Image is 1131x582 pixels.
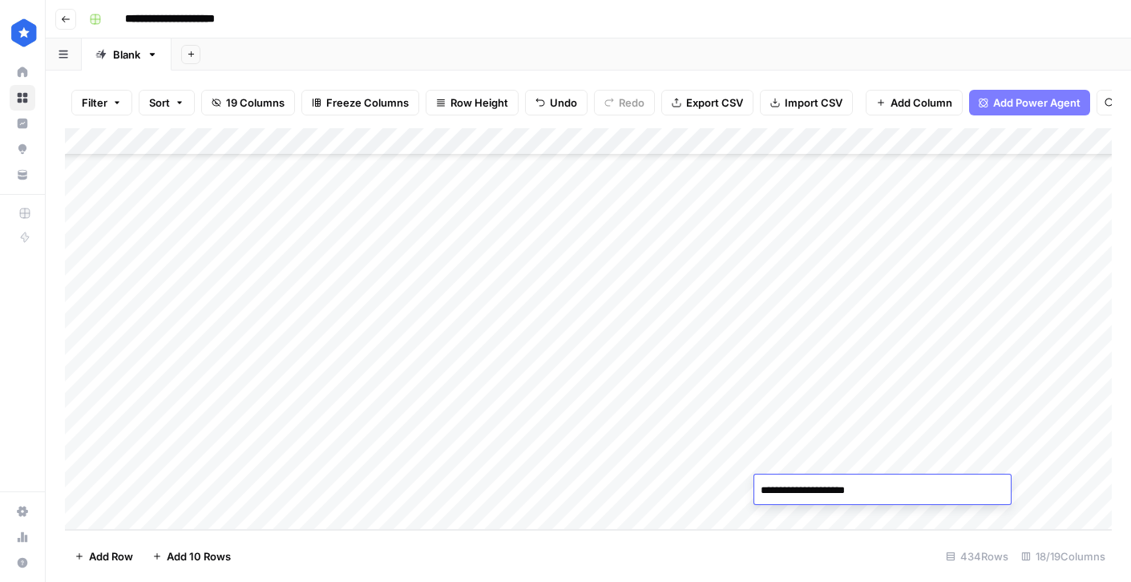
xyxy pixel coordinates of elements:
[10,18,38,47] img: ConsumerAffairs Logo
[10,136,35,162] a: Opportunities
[939,544,1015,569] div: 434 Rows
[594,90,655,115] button: Redo
[10,524,35,550] a: Usage
[167,548,231,564] span: Add 10 Rows
[139,90,195,115] button: Sort
[10,59,35,85] a: Home
[450,95,508,111] span: Row Height
[426,90,519,115] button: Row Height
[10,85,35,111] a: Browse
[65,544,143,569] button: Add Row
[686,95,743,111] span: Export CSV
[525,90,588,115] button: Undo
[326,95,409,111] span: Freeze Columns
[201,90,295,115] button: 19 Columns
[10,111,35,136] a: Insights
[149,95,170,111] span: Sort
[82,95,107,111] span: Filter
[1015,544,1112,569] div: 18/19 Columns
[760,90,853,115] button: Import CSV
[619,95,644,111] span: Redo
[550,95,577,111] span: Undo
[226,95,285,111] span: 19 Columns
[143,544,240,569] button: Add 10 Rows
[866,90,963,115] button: Add Column
[10,13,35,53] button: Workspace: ConsumerAffairs
[82,38,172,71] a: Blank
[993,95,1081,111] span: Add Power Agent
[89,548,133,564] span: Add Row
[10,499,35,524] a: Settings
[301,90,419,115] button: Freeze Columns
[661,90,753,115] button: Export CSV
[891,95,952,111] span: Add Column
[969,90,1090,115] button: Add Power Agent
[71,90,132,115] button: Filter
[113,46,140,63] div: Blank
[10,162,35,188] a: Your Data
[10,550,35,576] button: Help + Support
[785,95,842,111] span: Import CSV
